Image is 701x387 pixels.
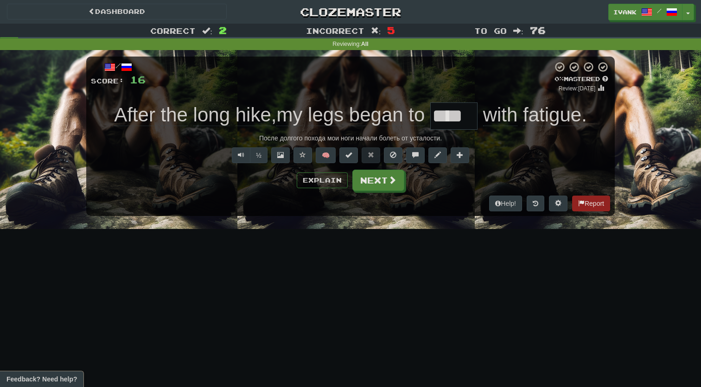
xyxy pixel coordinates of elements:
div: Text-to-speech controls [230,147,268,163]
span: hike [236,104,271,126]
span: : [202,27,212,35]
button: Explain [297,172,348,188]
a: Clozemaster [241,4,460,20]
span: : [513,27,523,35]
strong: All [361,41,369,47]
button: Next [352,170,404,191]
button: Report [572,196,610,211]
span: 2 [219,25,227,36]
button: ½ [250,147,268,163]
button: Play sentence audio (ctl+space) [232,147,250,163]
a: IvanK / [608,4,682,20]
span: my [276,104,302,126]
span: the [161,104,188,126]
span: began [349,104,403,126]
div: Mastered [553,75,610,83]
span: 0 % [554,75,564,82]
button: Edit sentence (alt+d) [428,147,447,163]
span: IvanK [613,8,637,16]
span: . [478,104,587,126]
span: long [193,104,230,126]
span: Correct [150,26,196,35]
span: with [483,104,518,126]
button: Ignore sentence (alt+i) [384,147,402,163]
small: Review: [DATE] [559,85,596,92]
span: 5 [387,25,395,36]
span: Incorrect [306,26,364,35]
span: legs [308,104,344,126]
button: Help! [489,196,522,211]
button: Discuss sentence (alt+u) [406,147,425,163]
button: Set this sentence to 100% Mastered (alt+m) [339,147,358,163]
span: to [408,104,425,126]
span: : [371,27,381,35]
div: После долгого похода мои ноги начали болеть от усталости. [91,133,610,143]
span: After [114,104,155,126]
button: Add to collection (alt+a) [451,147,469,163]
span: Open feedback widget [6,374,77,384]
button: Favorite sentence (alt+f) [293,147,312,163]
span: / [657,7,662,14]
div: / [91,61,146,73]
a: Dashboard [7,4,227,19]
span: Score: [91,77,124,85]
button: Reset to 0% Mastered (alt+r) [362,147,380,163]
span: 76 [530,25,546,36]
span: 16 [130,74,146,85]
button: Show image (alt+x) [271,147,290,163]
span: To go [474,26,507,35]
span: fatigue [523,104,581,126]
span: , [114,104,430,126]
button: 🧠 [316,147,336,163]
button: Round history (alt+y) [527,196,544,211]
